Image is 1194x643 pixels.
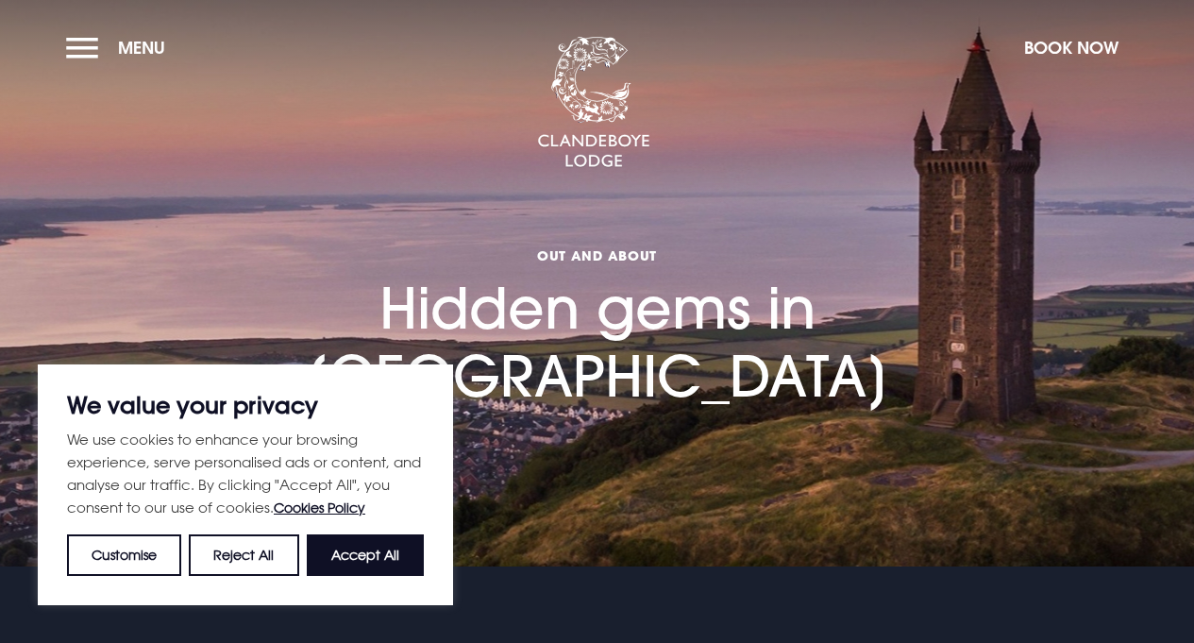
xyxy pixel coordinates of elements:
h1: Hidden gems in [GEOGRAPHIC_DATA] [220,166,975,410]
button: Book Now [1015,27,1128,68]
p: We use cookies to enhance your browsing experience, serve personalised ads or content, and analys... [67,428,424,519]
p: We value your privacy [67,394,424,416]
div: We value your privacy [38,364,453,605]
button: Accept All [307,534,424,576]
button: Customise [67,534,181,576]
button: Reject All [189,534,298,576]
button: Menu [66,27,175,68]
span: Out and About [220,246,975,264]
img: Clandeboye Lodge [537,37,650,169]
span: Menu [118,37,165,59]
a: Cookies Policy [274,499,365,516]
